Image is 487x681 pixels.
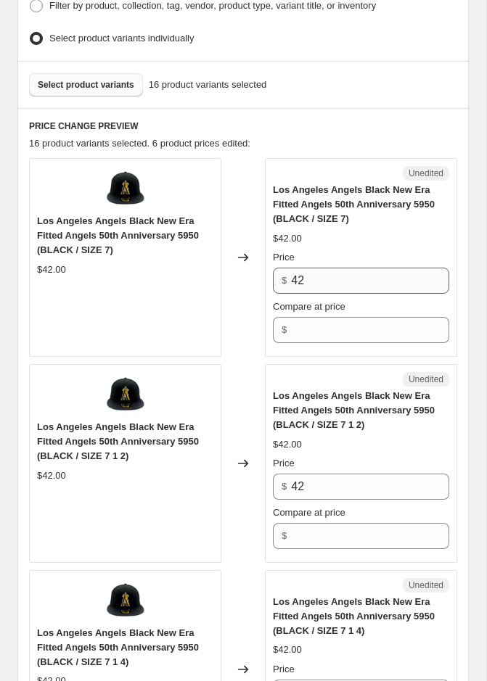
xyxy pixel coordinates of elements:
[282,324,287,335] span: $
[273,252,295,263] span: Price
[37,215,199,255] span: Los Angeles Angels Black New Era Fitted Angels 50th Anniversary 5950 (BLACK / SIZE 7)
[409,373,443,385] span: Unedited
[149,78,267,92] span: 16 product variants selected
[273,507,345,518] span: Compare at price
[29,73,143,96] button: Select product variants
[273,664,295,674] span: Price
[37,469,66,483] div: $42.00
[49,33,194,44] span: Select product variants individually
[38,79,134,91] span: Select product variants
[273,184,435,224] span: Los Angeles Angels Black New Era Fitted Angels 50th Anniversary 5950 (BLACK / SIZE 7)
[29,120,457,132] h6: PRICE CHANGE PREVIEW
[273,231,302,246] div: $42.00
[37,627,199,667] span: Los Angeles Angels Black New Era Fitted Angels 50th Anniversary 5950 (BLACK / SIZE 7 1 4)
[282,481,287,492] span: $
[273,596,435,636] span: Los Angeles Angels Black New Era Fitted Angels 50th Anniversary 5950 (BLACK / SIZE 7 1 4)
[409,579,443,591] span: Unedited
[273,437,302,452] div: $42.00
[104,166,147,210] img: IMG_9330-2_eaec24ff-71e5-4f7a-a7b1-b853d819393e_80x.jpg
[273,390,435,430] span: Los Angeles Angels Black New Era Fitted Angels 50th Anniversary 5950 (BLACK / SIZE 7 1 2)
[409,168,443,179] span: Unedited
[104,578,147,622] img: IMG_9330-2_eaec24ff-71e5-4f7a-a7b1-b853d819393e_80x.jpg
[37,263,66,277] div: $42.00
[273,301,345,312] span: Compare at price
[273,643,302,657] div: $42.00
[37,421,199,461] span: Los Angeles Angels Black New Era Fitted Angels 50th Anniversary 5950 (BLACK / SIZE 7 1 2)
[104,372,147,416] img: IMG_9330-2_eaec24ff-71e5-4f7a-a7b1-b853d819393e_80x.jpg
[29,138,250,149] span: 16 product variants selected. 6 product prices edited:
[282,275,287,286] span: $
[282,530,287,541] span: $
[273,458,295,469] span: Price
